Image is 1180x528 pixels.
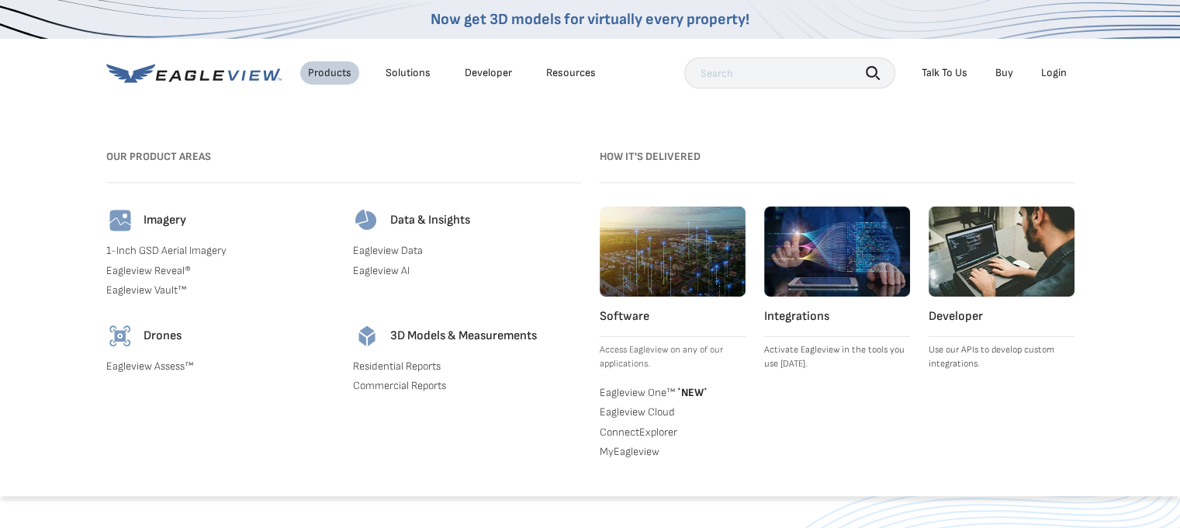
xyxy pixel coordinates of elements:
[308,66,351,80] div: Products
[106,283,334,297] a: Eagleview Vault™
[353,360,581,373] a: Residential Reports
[600,343,746,371] p: Access Eagleview on any of our applications.
[675,386,708,399] span: NEW
[353,379,581,393] a: Commercial Reports
[684,57,895,89] input: Search
[106,264,334,278] a: Eagleview Reveal®
[929,343,1074,371] p: Use our APIs to develop custom integrations.
[929,309,1074,325] h4: Developer
[106,144,581,169] h3: Our Product Areas
[390,213,470,228] h4: Data & Insights
[1041,66,1067,80] div: Login
[600,426,746,439] a: ConnectExplorer
[600,384,746,399] a: Eagleview One™ *NEW*
[431,10,749,29] a: Now get 3D models for virtually every property!
[764,207,910,371] a: Integrations Activate Eagleview in the tools you use [DATE].
[106,244,334,258] a: 1-Inch GSD Aerial Imagery
[144,328,182,344] h4: Drones
[922,66,967,80] div: Talk To Us
[353,322,381,350] img: 3d-models-icon.svg
[929,207,1074,297] img: developer.webp
[353,207,381,234] img: data-icon.svg
[465,66,512,80] a: Developer
[764,343,910,371] p: Activate Eagleview in the tools you use [DATE].
[764,207,910,297] img: integrations.webp
[600,445,746,459] a: MyEagleview
[600,207,746,297] img: software.webp
[390,328,537,344] h4: 3D Models & Measurements
[386,66,431,80] div: Solutions
[546,66,596,80] div: Resources
[106,360,334,373] a: Eagleview Assess™
[600,309,746,325] h4: Software
[929,207,1074,371] a: Developer Use our APIs to develop custom integrations.
[106,207,134,234] img: imagery-icon.svg
[600,144,1074,169] h3: How it's Delivered
[764,309,910,325] h4: Integrations
[353,244,581,258] a: Eagleview Data
[144,213,186,228] h4: Imagery
[600,405,746,419] a: Eagleview Cloud
[995,66,1013,80] a: Buy
[353,264,581,278] a: Eagleview AI
[106,322,134,350] img: drones-icon.svg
